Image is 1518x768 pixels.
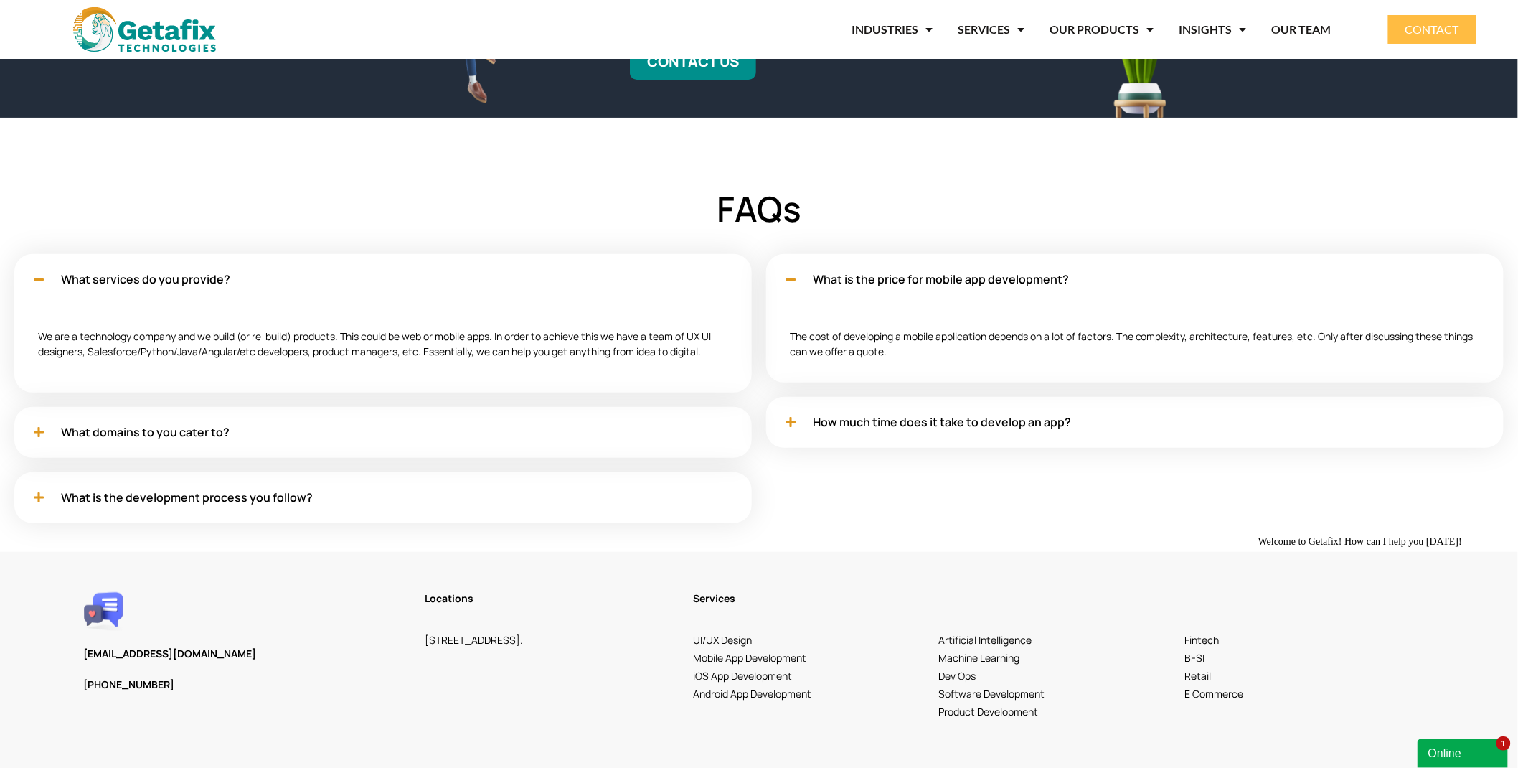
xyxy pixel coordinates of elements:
[939,687,1045,701] a: Software Development
[1253,530,1511,732] iframe: chat widget
[693,590,1430,607] h3: Services
[1184,687,1243,701] a: E Commerce
[6,6,209,17] span: Welcome to Getafix! How can I help you [DATE]!
[766,305,1504,383] div: What is the price for mobile app development?
[425,631,679,649] h3: [STREET_ADDRESS].
[61,424,230,440] a: What domains to you cater to?
[296,13,1331,46] nav: Menu
[7,185,1511,233] h2: FAQs
[1184,651,1204,665] a: BFSI
[693,633,752,647] a: UI/UX Design
[14,407,752,458] div: What domains to you cater to?
[14,254,752,305] div: What services do you provide?
[939,651,1020,665] a: Machine Learning
[1388,15,1476,44] a: CONTACT
[1271,13,1331,46] a: OUR TEAM
[958,13,1024,46] a: SERVICES
[1050,13,1154,46] a: OUR PRODUCTS
[630,43,756,80] a: CONTACT US
[939,633,1032,647] a: Artificial Intelligence
[83,678,174,691] a: [PHONE_NUMBER]
[6,6,264,17] div: Welcome to Getafix! How can I help you [DATE]!
[14,472,752,523] div: What is the development process you follow?
[647,52,739,71] span: CONTACT US
[1418,736,1511,768] iframe: chat widget
[693,687,811,701] a: Android App Development
[83,647,256,660] a: [EMAIL_ADDRESS][DOMAIN_NAME]
[1184,633,1219,647] a: Fintech
[939,705,1039,718] a: Product Development
[693,651,806,665] a: Mobile App Development
[425,590,679,607] h3: Locations
[38,329,728,359] p: We are a technology company and we build (or re-build) products. This could be web or mobile apps...
[61,271,230,287] a: What services do you provide?
[852,13,933,46] a: INDUSTRIES
[939,669,976,683] a: Dev Ops
[693,669,792,683] a: iOS App Development
[73,7,216,52] img: web and mobile application development company
[1179,13,1246,46] a: INSIGHTS
[766,397,1504,448] div: How much time does it take to develop an app?
[766,254,1504,305] div: What is the price for mobile app development?
[813,271,1069,287] a: What is the price for mobile app development?
[61,490,313,505] a: What is the development process you follow?
[14,305,752,393] div: What services do you provide?
[1405,24,1459,35] span: CONTACT
[813,414,1071,430] a: How much time does it take to develop an app?
[1184,669,1211,683] a: Retail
